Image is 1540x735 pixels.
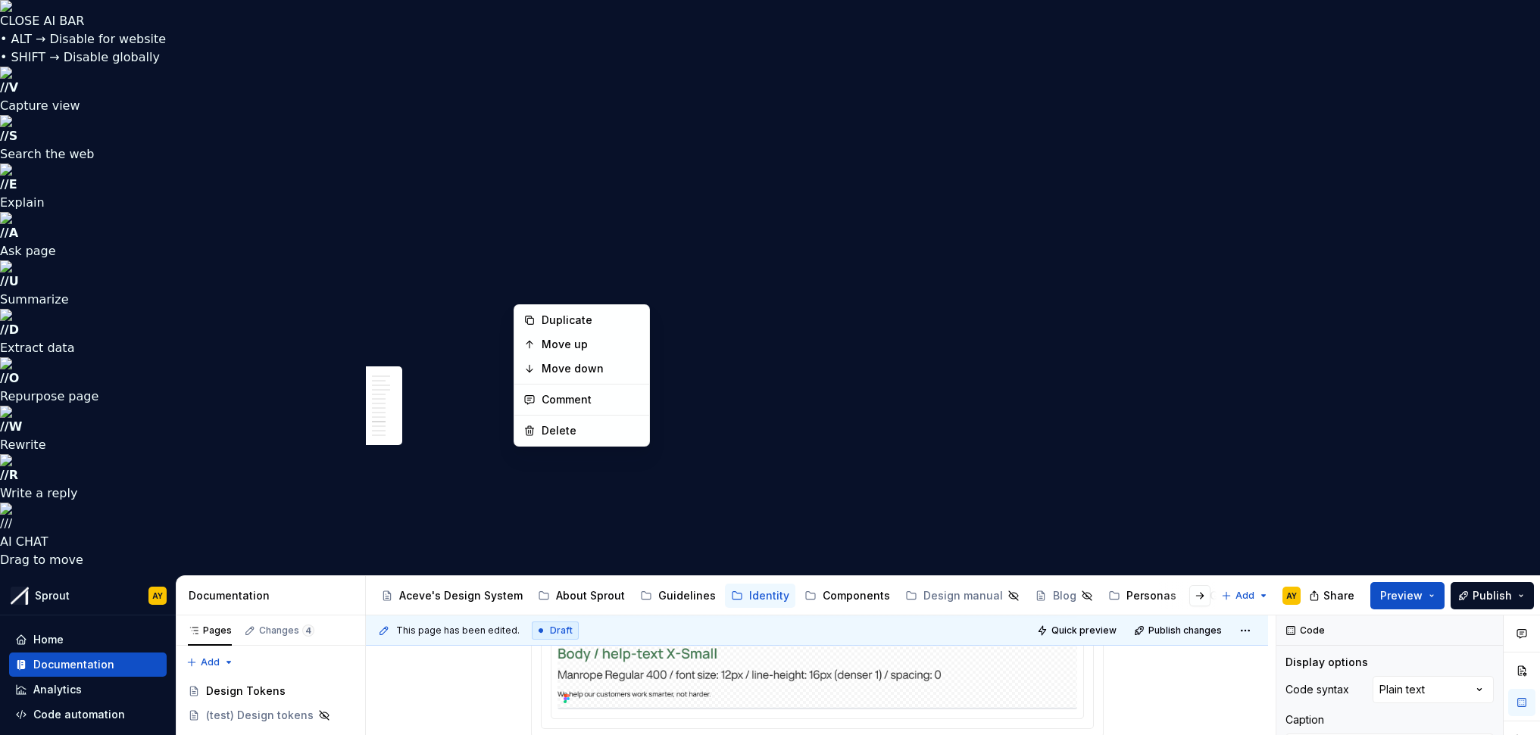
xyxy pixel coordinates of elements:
[749,588,789,603] div: Identity
[556,588,625,603] div: About Sprout
[1126,588,1176,603] div: Personas
[1051,624,1117,637] span: Quick preview
[399,588,523,603] div: Aceve's Design System
[182,652,239,673] button: Add
[1473,588,1512,603] span: Publish
[899,584,1026,608] a: Design manual
[1301,582,1364,609] button: Share
[375,584,529,608] a: Aceve's Design System
[1235,590,1254,602] span: Add
[1286,590,1297,602] div: AY
[201,656,220,668] span: Add
[188,624,232,637] div: Pages
[396,624,520,637] span: This page has been edited.
[1370,582,1445,609] button: Preview
[1451,582,1534,609] button: Publish
[9,628,167,652] a: Home
[375,581,1214,611] div: Page tree
[1285,655,1368,670] div: Display options
[1102,584,1182,608] a: Personas
[532,584,631,608] a: About Sprout
[9,677,167,702] a: Analytics
[541,118,1094,729] section-item: Body
[33,707,125,722] div: Code automation
[206,684,286,699] div: Design Tokens
[1129,620,1229,641] button: Publish changes
[302,624,314,637] span: 4
[1053,588,1076,603] div: Blog
[3,579,173,612] button: SproutAY
[1217,585,1273,606] button: Add
[1285,682,1349,697] div: Code syntax
[35,588,70,603] div: Sprout
[206,708,314,723] div: (test) Design tokens
[1323,588,1354,603] span: Share
[189,588,359,603] div: Documentation
[550,624,573,637] span: Draft
[923,588,1003,603] div: Design manual
[1285,712,1324,727] div: Caption
[182,703,359,727] a: (test) Design tokens
[152,590,163,602] div: AY
[182,679,359,703] a: Design Tokens
[9,702,167,727] a: Code automation
[1029,584,1099,608] a: Blog
[823,588,890,603] div: Components
[9,652,167,677] a: Documentation
[259,624,314,637] div: Changes
[11,587,29,605] img: b6c2a6ff-03c2-4811-897b-2ef07e5e0e51.png
[1380,588,1423,603] span: Preview
[33,657,114,672] div: Documentation
[634,584,722,608] a: Guidelines
[725,584,795,608] a: Identity
[33,682,82,697] div: Analytics
[1148,624,1222,637] span: Publish changes
[1032,620,1123,641] button: Quick preview
[33,632,64,647] div: Home
[658,588,716,603] div: Guidelines
[798,584,896,608] a: Components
